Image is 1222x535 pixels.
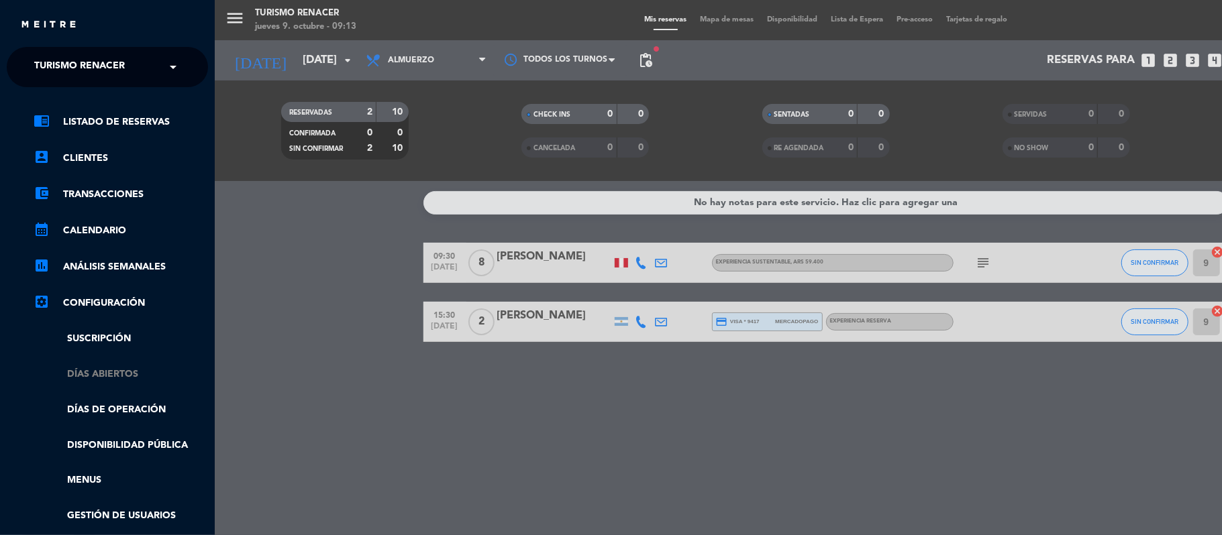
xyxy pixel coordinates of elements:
[34,259,208,275] a: assessmentANÁLISIS SEMANALES
[34,221,50,237] i: calendar_month
[20,20,77,30] img: MEITRE
[34,149,50,165] i: account_box
[34,331,208,347] a: Suscripción
[34,257,50,274] i: assessment
[34,294,50,310] i: settings_applications
[34,367,208,382] a: Días abiertos
[34,185,50,201] i: account_balance_wallet
[34,150,208,166] a: account_boxClientes
[34,186,208,202] a: account_balance_walletTransacciones
[34,53,125,81] span: Turismo Renacer
[34,402,208,418] a: Días de Operación
[34,508,208,524] a: Gestión de usuarios
[34,438,208,453] a: Disponibilidad pública
[34,223,208,239] a: calendar_monthCalendario
[34,473,208,488] a: Menus
[34,295,208,311] a: Configuración
[34,114,208,130] a: chrome_reader_modeListado de Reservas
[34,113,50,129] i: chrome_reader_mode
